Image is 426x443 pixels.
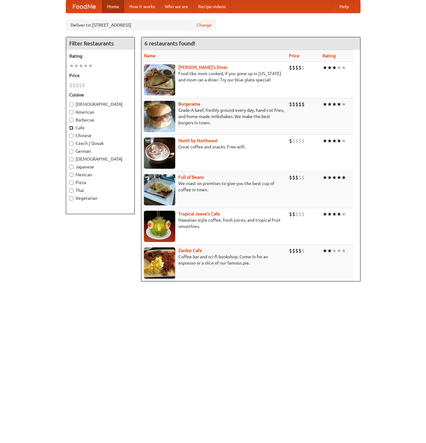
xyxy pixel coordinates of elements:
[79,82,82,89] li: $
[289,137,292,144] li: $
[332,137,337,144] li: ★
[178,101,200,106] a: Burgerama
[69,142,73,146] input: Czech / Slovak
[289,64,292,71] li: $
[295,137,298,144] li: $
[69,165,73,169] input: Japanese
[295,247,298,254] li: $
[69,196,73,200] input: Vegetarian
[178,211,220,216] a: Tropical Jeeve's Cafe
[302,211,305,218] li: $
[76,82,79,89] li: $
[292,137,295,144] li: $
[295,101,298,108] li: $
[341,101,346,108] li: ★
[69,72,131,79] h5: Price
[327,247,332,254] li: ★
[289,101,292,108] li: $
[69,149,73,153] input: German
[69,117,131,123] label: Barbecue
[323,101,327,108] li: ★
[83,62,88,69] li: ★
[144,254,284,266] p: Coffee bar and sci-fi bookshop. Come in for an espresso or a slice of our famous pie.
[334,0,354,13] a: Help
[323,53,336,58] a: Rating
[144,137,175,169] img: north.jpg
[298,64,302,71] li: $
[69,188,73,193] input: Thai
[337,174,341,181] li: ★
[144,217,284,229] p: Hawaiian style coffee, fresh juices, and tropical fruit smoothies.
[332,64,337,71] li: ★
[323,211,327,218] li: ★
[69,109,131,115] label: American
[102,0,124,13] a: Home
[298,137,302,144] li: $
[144,180,284,193] p: We roast on premises to give you the best cup of coffee in town.
[69,195,131,201] label: Vegetarian
[69,179,131,186] label: Pizza
[69,134,73,138] input: Chinese
[341,137,346,144] li: ★
[298,211,302,218] li: $
[302,247,305,254] li: $
[327,211,332,218] li: ★
[197,22,212,28] a: Change
[289,174,292,181] li: $
[124,0,160,13] a: How it works
[144,247,175,279] img: zardoz.jpg
[193,0,231,13] a: Recipe videos
[327,64,332,71] li: ★
[66,19,216,31] div: Deliver to: [STREET_ADDRESS]
[332,101,337,108] li: ★
[160,0,193,13] a: Who we are
[74,62,79,69] li: ★
[144,101,175,132] img: burgerama.jpg
[292,247,295,254] li: $
[72,82,76,89] li: $
[69,110,73,114] input: American
[302,101,305,108] li: $
[69,101,131,107] label: [DEMOGRAPHIC_DATA]
[298,247,302,254] li: $
[327,137,332,144] li: ★
[332,211,337,218] li: ★
[302,137,305,144] li: $
[79,62,83,69] li: ★
[289,247,292,254] li: $
[178,175,204,180] a: Full of Beans
[341,174,346,181] li: ★
[144,64,175,95] img: sallys.jpg
[66,0,102,13] a: FoodMe
[145,40,195,46] ng-pluralize: 6 restaurants found!
[69,125,131,131] label: Cafe
[292,174,295,181] li: $
[332,247,337,254] li: ★
[144,211,175,242] img: jeeves.jpg
[69,173,73,177] input: Mexican
[178,248,202,253] a: Zardoz Cafe
[332,174,337,181] li: ★
[69,132,131,139] label: Chinese
[178,138,218,143] a: North by Northwest
[327,174,332,181] li: ★
[327,101,332,108] li: ★
[341,247,346,254] li: ★
[69,92,131,98] h5: Cuisine
[66,37,134,50] h4: Filter Restaurants
[292,101,295,108] li: $
[298,101,302,108] li: $
[144,53,155,58] a: Name
[178,65,228,70] a: [PERSON_NAME]'s Diner
[69,187,131,193] label: Thai
[337,64,341,71] li: ★
[69,53,131,59] h5: Rating
[302,64,305,71] li: $
[144,70,284,83] p: Food like mom cooked, if you grew up in [US_STATE] and mom ran a diner. Try our blue plate special!
[337,137,341,144] li: ★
